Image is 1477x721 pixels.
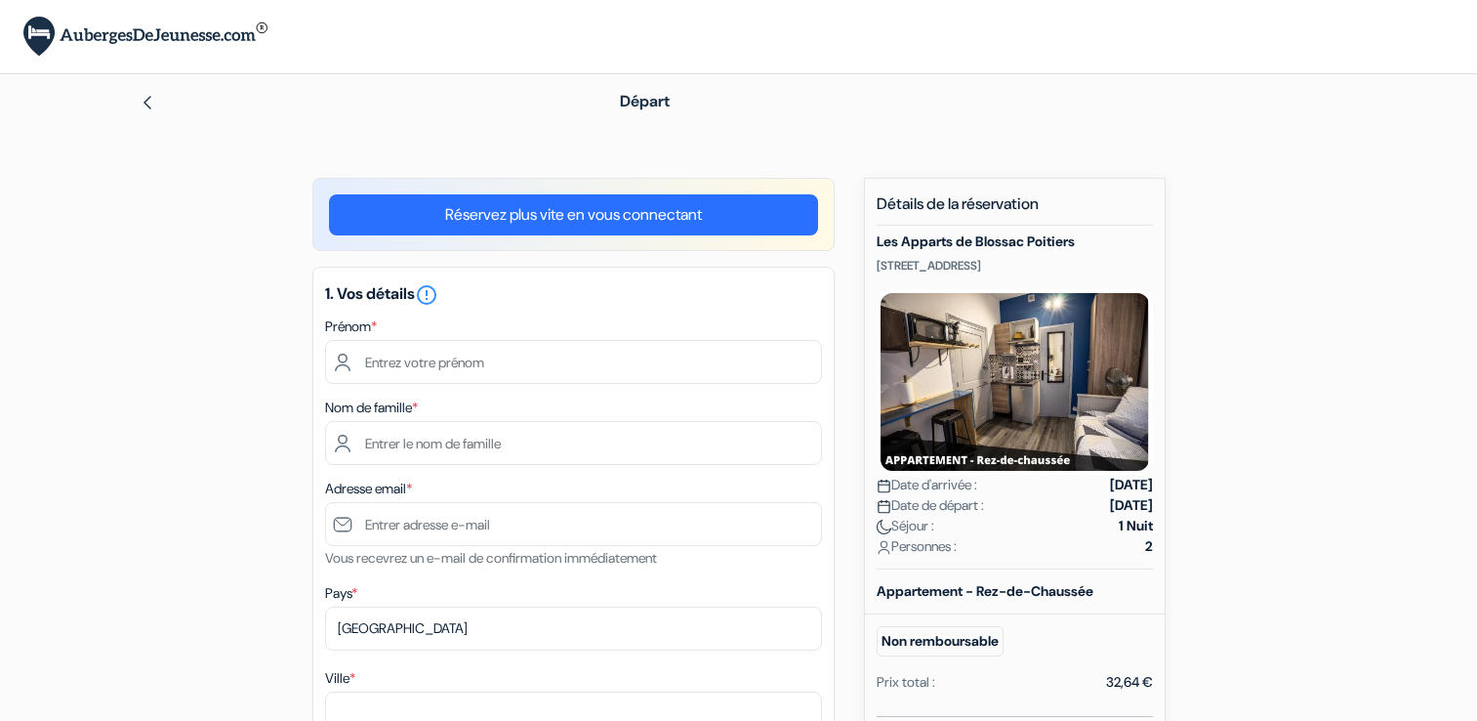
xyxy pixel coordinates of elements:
span: Séjour : [877,516,934,536]
label: Ville [325,668,355,689]
a: error_outline [415,283,438,304]
span: Date d'arrivée : [877,475,977,495]
span: Départ [620,91,670,111]
img: moon.svg [877,520,891,534]
strong: 1 Nuit [1119,516,1153,536]
h5: Détails de la réservation [877,194,1153,226]
i: error_outline [415,283,438,307]
a: Réservez plus vite en vous connectant [329,194,818,235]
div: Prix total : [877,672,935,693]
label: Nom de famille [325,398,418,418]
input: Entrer adresse e-mail [325,502,822,546]
input: Entrer le nom de famille [325,421,822,465]
strong: 2 [1145,536,1153,557]
img: calendar.svg [877,499,891,514]
img: AubergesDeJeunesse.com [23,17,267,57]
label: Adresse email [325,479,412,499]
span: Personnes : [877,536,957,557]
img: calendar.svg [877,479,891,493]
h5: 1. Vos détails [325,283,822,307]
h5: Les Apparts de Blossac Poitiers [877,233,1153,250]
b: Appartement - Rez-de-Chaussée [877,582,1093,600]
small: Vous recevrez un e-mail de confirmation immédiatement [325,549,657,567]
p: [STREET_ADDRESS] [877,258,1153,274]
strong: [DATE] [1110,475,1153,495]
div: 32,64 € [1106,672,1153,693]
small: Non remboursable [877,626,1004,657]
img: left_arrow.svg [140,95,155,110]
strong: [DATE] [1110,495,1153,516]
label: Prénom [325,317,377,337]
span: Date de départ : [877,495,984,516]
input: Entrez votre prénom [325,340,822,384]
img: user_icon.svg [877,540,891,555]
label: Pays [325,583,357,604]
